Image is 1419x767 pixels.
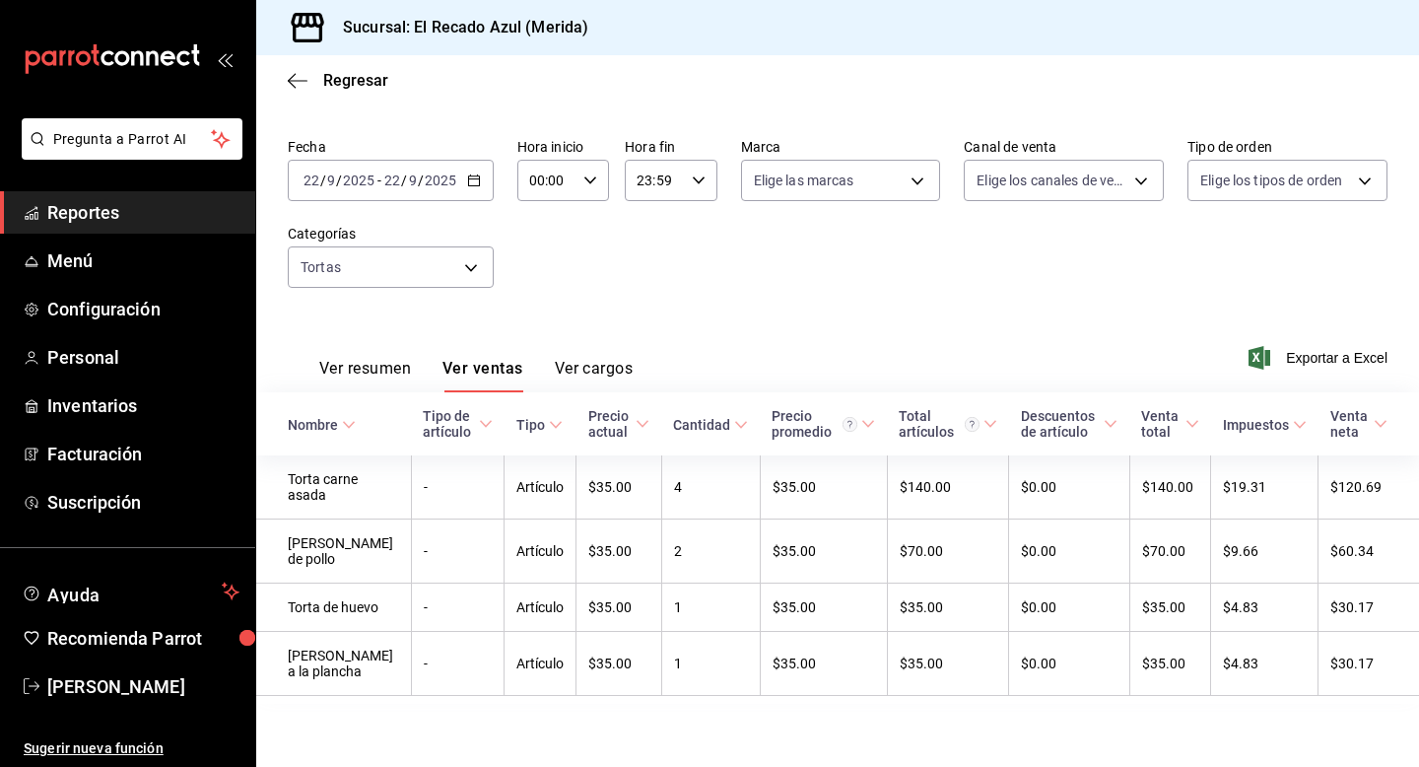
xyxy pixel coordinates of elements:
button: Exportar a Excel [1252,346,1387,370]
span: Recomienda Parrot [47,625,239,652]
td: Artículo [505,520,576,584]
span: Total artículos [899,408,997,440]
span: Impuestos [1223,417,1307,433]
td: - [411,455,505,520]
td: $0.00 [1009,632,1129,696]
td: $35.00 [760,584,887,632]
div: Tipo [516,417,545,433]
span: Precio actual [588,408,649,440]
td: - [411,520,505,584]
td: $4.83 [1211,584,1318,632]
label: Hora fin [625,140,716,154]
div: Venta total [1141,408,1181,440]
span: Reportes [47,199,239,226]
span: Regresar [323,71,388,90]
td: $0.00 [1009,584,1129,632]
td: Torta carne asada [256,455,411,520]
td: $140.00 [887,455,1009,520]
td: $70.00 [887,520,1009,584]
div: Descuentos de artículo [1021,408,1100,440]
span: Tortas [301,257,341,277]
span: Venta total [1141,408,1198,440]
span: / [320,173,326,188]
td: $35.00 [760,455,887,520]
svg: El total artículos considera cambios de precios en los artículos así como costos adicionales por ... [965,417,980,432]
div: navigation tabs [319,359,633,392]
td: 1 [661,632,760,696]
td: $60.34 [1318,520,1419,584]
input: -- [383,173,401,188]
td: Torta de huevo [256,584,411,632]
h3: Sucursal: El Recado Azul (Merida) [327,16,588,39]
span: Ayuda [47,580,214,603]
span: Suscripción [47,489,239,516]
td: - [411,632,505,696]
td: $35.00 [887,632,1009,696]
div: Impuestos [1223,417,1289,433]
td: $35.00 [760,520,887,584]
td: $0.00 [1009,455,1129,520]
td: $35.00 [1129,584,1210,632]
button: Ver resumen [319,359,411,392]
td: $35.00 [576,632,661,696]
label: Canal de venta [964,140,1164,154]
input: ---- [342,173,375,188]
td: $35.00 [576,584,661,632]
input: -- [303,173,320,188]
td: $9.66 [1211,520,1318,584]
td: Artículo [505,632,576,696]
div: Total artículos [899,408,980,440]
span: Personal [47,344,239,371]
td: Artículo [505,584,576,632]
label: Fecha [288,140,494,154]
span: Elige las marcas [754,171,854,190]
span: Menú [47,247,239,274]
input: ---- [424,173,457,188]
td: $35.00 [887,584,1009,632]
span: Configuración [47,296,239,322]
div: Cantidad [673,417,730,433]
span: [PERSON_NAME] [47,673,239,700]
td: Artículo [505,455,576,520]
td: [PERSON_NAME] a la plancha [256,632,411,696]
td: $35.00 [760,632,887,696]
span: Inventarios [47,392,239,419]
span: Venta neta [1330,408,1387,440]
span: Tipo [516,417,563,433]
span: Precio promedio [772,408,875,440]
button: Pregunta a Parrot AI [22,118,242,160]
td: - [411,584,505,632]
span: / [418,173,424,188]
div: Tipo de artículo [423,408,475,440]
div: Nombre [288,417,338,433]
span: Sugerir nueva función [24,738,239,759]
td: $35.00 [576,520,661,584]
td: 2 [661,520,760,584]
td: $120.69 [1318,455,1419,520]
svg: Precio promedio = Total artículos / cantidad [843,417,857,432]
td: $35.00 [576,455,661,520]
label: Tipo de orden [1187,140,1387,154]
td: [PERSON_NAME] de pollo [256,520,411,584]
button: Regresar [288,71,388,90]
td: 4 [661,455,760,520]
td: $4.83 [1211,632,1318,696]
span: Tipo de artículo [423,408,493,440]
td: $140.00 [1129,455,1210,520]
td: $70.00 [1129,520,1210,584]
span: - [377,173,381,188]
div: Precio actual [588,408,632,440]
td: 1 [661,584,760,632]
button: Ver cargos [555,359,634,392]
span: Facturación [47,441,239,467]
a: Pregunta a Parrot AI [14,143,242,164]
span: Descuentos de artículo [1021,408,1117,440]
label: Categorías [288,227,494,241]
span: Elige los tipos de orden [1200,171,1342,190]
span: Nombre [288,417,356,433]
label: Marca [741,140,941,154]
span: / [336,173,342,188]
td: $0.00 [1009,520,1129,584]
td: $30.17 [1318,632,1419,696]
